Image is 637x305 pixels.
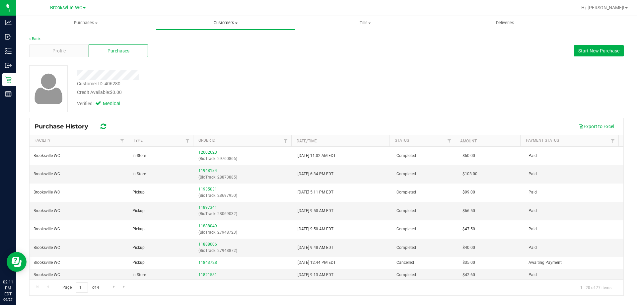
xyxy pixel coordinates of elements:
span: Paid [529,171,537,177]
span: [DATE] 11:02 AM EDT [298,153,336,159]
span: $42.60 [462,272,475,278]
span: $99.00 [462,189,475,195]
span: Tills [296,20,435,26]
span: Cancelled [396,260,414,266]
a: Go to the next page [109,282,118,291]
span: Brooksville WC [34,226,60,232]
span: Pickup [132,208,145,214]
span: $47.50 [462,226,475,232]
span: Brooksville WC [34,171,60,177]
p: (BioTrack: 28697950) [198,192,289,199]
span: Brooksville WC [34,260,60,266]
span: Awaiting Payment [529,260,562,266]
span: Brooksville WC [34,189,60,195]
a: 11935031 [198,187,217,191]
span: Completed [396,171,416,177]
span: In-Store [132,171,146,177]
a: Type [133,138,143,143]
span: Purchases [107,47,129,54]
a: 11821581 [198,272,217,277]
span: Start New Purchase [578,48,619,53]
a: Date/Time [297,139,317,143]
a: Back [29,37,40,41]
span: Brooksville WC [34,153,60,159]
span: Paid [529,153,537,159]
img: user-icon.png [31,72,66,106]
a: 11897341 [198,205,217,210]
span: $35.00 [462,260,475,266]
span: In-Store [132,153,146,159]
span: Pickup [132,189,145,195]
a: Customers [156,16,295,30]
span: $0.00 [110,90,122,95]
a: Purchases [16,16,156,30]
span: Brooksville WC [50,5,82,11]
span: Purchases [16,20,156,26]
span: Deliveries [487,20,523,26]
a: Payment Status [526,138,559,143]
span: $103.00 [462,171,477,177]
button: Start New Purchase [574,45,624,56]
span: Completed [396,208,416,214]
a: 11888006 [198,242,217,247]
input: 1 [76,282,88,293]
span: $66.50 [462,208,475,214]
a: Deliveries [435,16,575,30]
span: Brooksville WC [34,208,60,214]
span: Completed [396,153,416,159]
a: Filter [444,135,455,146]
span: Completed [396,226,416,232]
a: Order ID [198,138,215,143]
span: Pickup [132,260,145,266]
p: (BioTrack: 27948723) [198,229,289,236]
span: [DATE] 9:13 AM EDT [298,272,333,278]
a: Filter [280,135,291,146]
a: 12002623 [198,150,217,155]
p: (BioTrack: 28873885) [198,174,289,181]
a: Amount [460,139,477,143]
span: Completed [396,272,416,278]
iframe: Resource center [7,252,27,272]
span: Purchase History [35,123,95,130]
p: (BioTrack: 27948872) [198,248,289,254]
p: (BioTrack: 28069032) [198,211,289,217]
span: Pickup [132,245,145,251]
a: 11843728 [198,260,217,265]
span: [DATE] 9:50 AM EDT [298,226,333,232]
a: Filter [607,135,618,146]
span: Paid [529,226,537,232]
span: Completed [396,189,416,195]
a: Facility [35,138,50,143]
div: Verified: [77,100,129,108]
div: Customer ID: 406280 [77,80,120,87]
p: 02:11 PM EDT [3,279,13,297]
a: 11888049 [198,224,217,228]
span: $60.00 [462,153,475,159]
span: Paid [529,208,537,214]
span: [DATE] 12:44 PM EDT [298,260,336,266]
span: $40.00 [462,245,475,251]
span: Pickup [132,226,145,232]
span: [DATE] 6:34 PM EDT [298,171,333,177]
span: Profile [52,47,66,54]
a: Go to the last page [119,282,129,291]
span: [DATE] 5:11 PM EDT [298,189,333,195]
span: Paid [529,245,537,251]
p: 09/27 [3,297,13,302]
a: Filter [182,135,193,146]
a: Tills [295,16,435,30]
span: Paid [529,189,537,195]
span: 1 - 20 of 77 items [575,282,617,292]
span: Page of 4 [57,282,105,293]
a: 11948184 [198,168,217,173]
inline-svg: Outbound [5,62,12,69]
a: Status [395,138,409,143]
span: [DATE] 9:50 AM EDT [298,208,333,214]
span: Brooksville WC [34,245,60,251]
span: Paid [529,272,537,278]
span: Brooksville WC [34,272,60,278]
span: Customers [156,20,295,26]
div: Credit Available: [77,89,369,96]
inline-svg: Inbound [5,34,12,40]
span: Completed [396,245,416,251]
